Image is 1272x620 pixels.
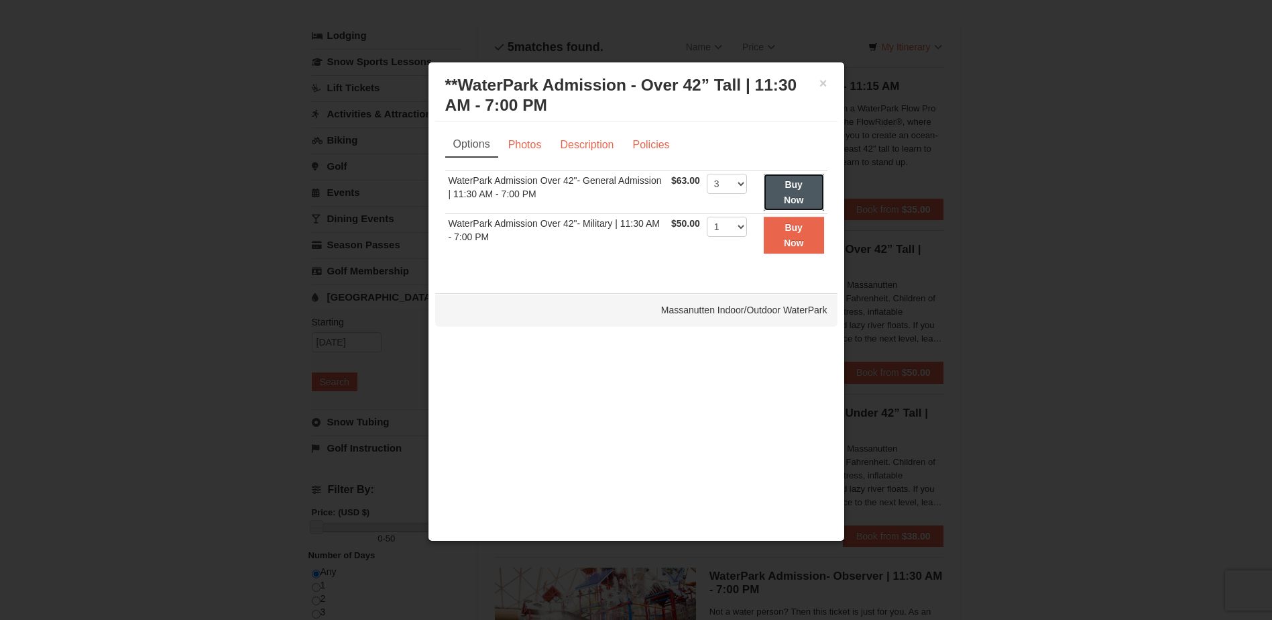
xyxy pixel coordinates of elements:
[819,76,827,90] button: ×
[445,214,669,256] td: WaterPark Admission Over 42"- Military | 11:30 AM - 7:00 PM
[671,175,700,186] span: $63.00
[624,132,678,158] a: Policies
[445,171,669,214] td: WaterPark Admission Over 42"- General Admission | 11:30 AM - 7:00 PM
[764,217,824,254] button: Buy Now
[445,75,827,115] h3: **WaterPark Admission - Over 42” Tall | 11:30 AM - 7:00 PM
[551,132,622,158] a: Description
[784,179,804,205] strong: Buy Now
[435,293,837,327] div: Massanutten Indoor/Outdoor WaterPark
[671,218,700,229] span: $50.00
[764,174,824,211] button: Buy Now
[500,132,551,158] a: Photos
[784,222,804,248] strong: Buy Now
[445,132,498,158] a: Options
